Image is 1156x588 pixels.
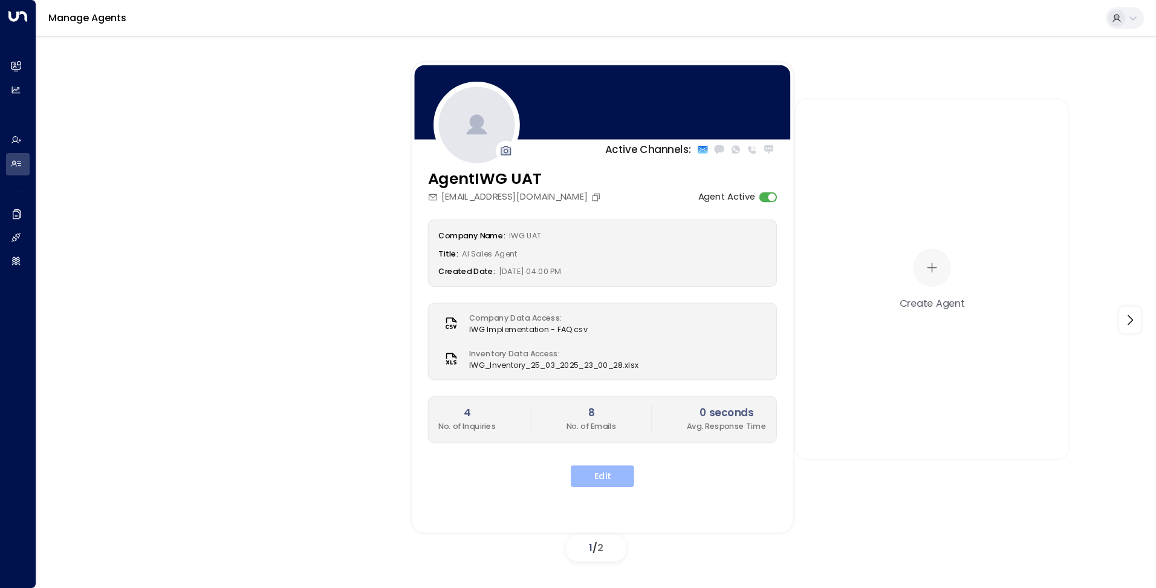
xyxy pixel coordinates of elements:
label: Inventory Data Access: [469,347,632,359]
div: Create Agent [899,295,964,310]
span: IWG UAT [509,230,542,241]
span: 1 [589,541,593,555]
h2: 8 [567,405,616,420]
h2: 0 seconds [687,405,766,420]
p: Avg. Response Time [687,420,766,432]
p: No. of Inquiries [438,420,496,432]
a: Manage Agents [48,11,126,25]
h3: AgentIWG UAT [428,167,605,190]
span: IWG Implementation - FAQ.csv [469,324,588,335]
label: Company Name: [438,230,505,241]
span: 2 [597,541,603,555]
span: IWG_Inventory_25_03_2025_23_00_28.xlsx [469,359,638,370]
label: Created Date: [438,266,495,276]
label: Agent Active [698,190,756,203]
div: [EMAIL_ADDRESS][DOMAIN_NAME] [428,190,605,203]
button: Copy [591,192,604,202]
p: Active Channels: [605,142,692,157]
label: Title: [438,248,458,259]
div: / [566,535,626,561]
h2: 4 [438,405,496,420]
p: No. of Emails [567,420,616,432]
span: [DATE] 04:00 PM [499,266,560,276]
label: Company Data Access: [469,312,582,324]
button: Edit [571,465,634,487]
span: AI Sales Agent [462,248,517,259]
